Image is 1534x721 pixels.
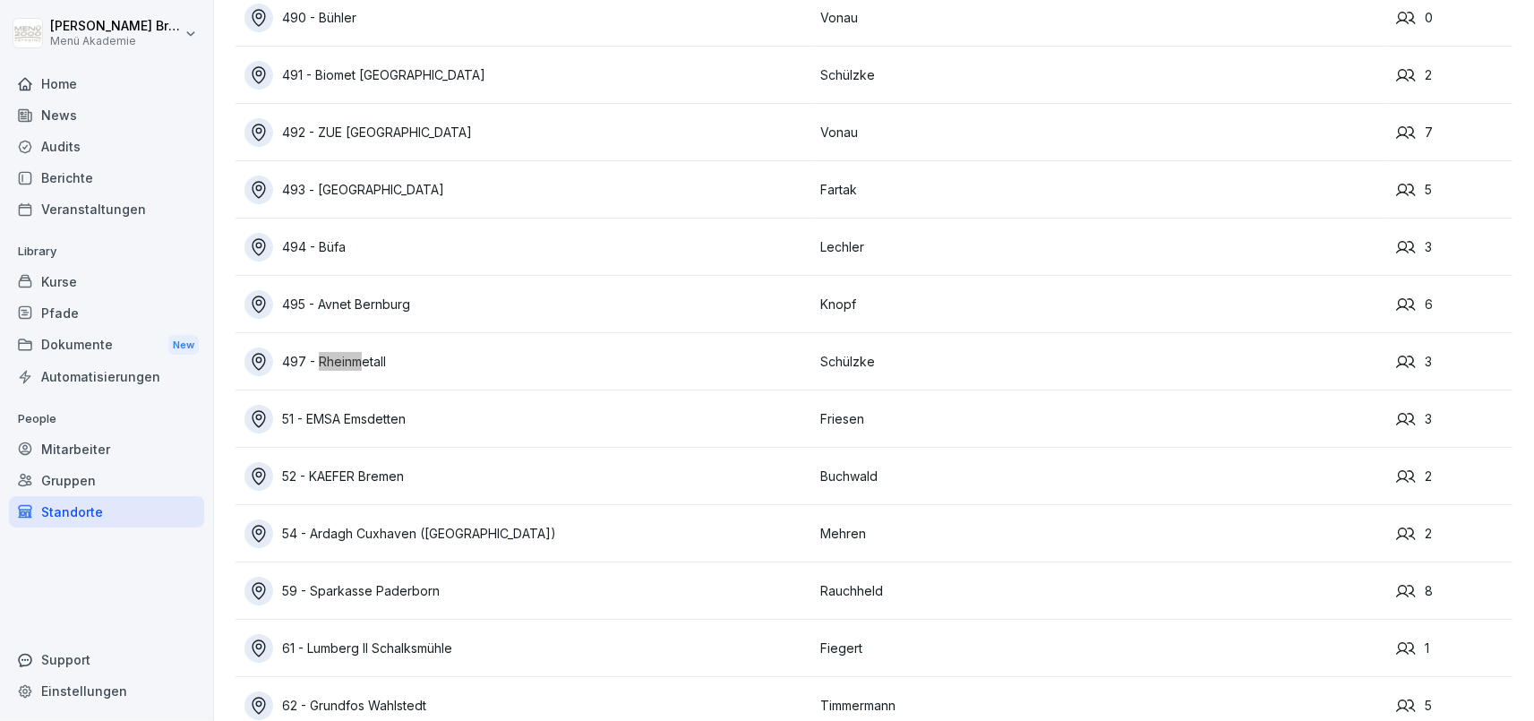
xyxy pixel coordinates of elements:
[9,131,204,162] a: Audits
[811,161,1387,219] td: Fartak
[9,329,204,362] div: Dokumente
[9,405,204,433] p: People
[9,266,204,297] a: Kurse
[9,361,204,392] a: Automatisierungen
[9,433,204,465] a: Mitarbeiter
[50,35,181,47] p: Menü Akademie
[811,47,1387,104] td: Schülzke
[244,233,811,262] a: 494 - Büfa
[9,237,204,266] p: Library
[1396,8,1513,28] div: 0
[244,290,811,319] a: 495 - Avnet Bernburg
[811,104,1387,161] td: Vonau
[244,61,811,90] a: 491 - Biomet [GEOGRAPHIC_DATA]
[9,99,204,131] a: News
[811,276,1387,333] td: Knopf
[1396,295,1513,314] div: 6
[1396,696,1513,716] div: 5
[1396,581,1513,601] div: 8
[9,644,204,675] div: Support
[811,620,1387,677] td: Fiegert
[1396,123,1513,142] div: 7
[811,219,1387,276] td: Lechler
[9,329,204,362] a: DokumenteNew
[244,634,811,663] a: 61 - Lumberg II Schalksmühle
[244,176,811,204] a: 493 - [GEOGRAPHIC_DATA]
[811,333,1387,391] td: Schülzke
[244,462,811,491] a: 52 - KAEFER Bremen
[244,519,811,548] a: 54 - Ardagh Cuxhaven ([GEOGRAPHIC_DATA])
[9,297,204,329] a: Pfade
[1396,639,1513,658] div: 1
[9,496,204,528] a: Standorte
[244,4,811,32] a: 490 - Bühler
[1396,180,1513,200] div: 5
[9,193,204,225] a: Veranstaltungen
[811,391,1387,448] td: Friesen
[244,577,811,605] a: 59 - Sparkasse Paderborn
[244,348,811,376] a: 497 - Rheinmetall
[811,505,1387,562] td: Mehren
[1396,409,1513,429] div: 3
[244,118,811,147] a: 492 - ZUE [GEOGRAPHIC_DATA]
[9,675,204,707] a: Einstellungen
[811,448,1387,505] td: Buchwald
[811,562,1387,620] td: Rauchheld
[50,19,181,34] p: [PERSON_NAME] Bruns
[244,405,811,433] a: 51 - EMSA Emsdetten
[9,465,204,496] a: Gruppen
[244,691,811,720] a: 62 - Grundfos Wahlstedt
[1396,237,1513,257] div: 3
[1396,467,1513,486] div: 2
[168,335,199,356] div: New
[9,162,204,193] a: Berichte
[9,68,204,99] a: Home
[1396,524,1513,544] div: 2
[1396,352,1513,372] div: 3
[1396,65,1513,85] div: 2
